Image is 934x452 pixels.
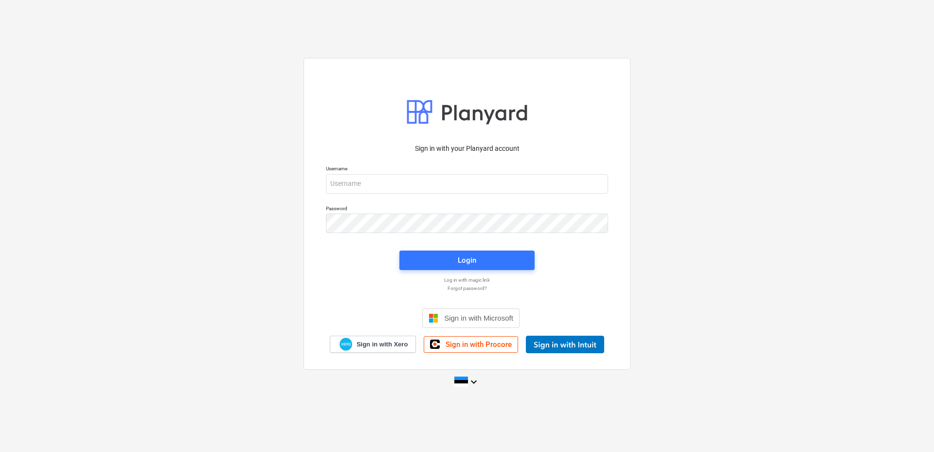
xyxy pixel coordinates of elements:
[429,313,438,323] img: Microsoft logo
[326,174,608,194] input: Username
[424,336,518,353] a: Sign in with Procore
[357,340,408,349] span: Sign in with Xero
[399,251,535,270] button: Login
[321,277,613,283] a: Log in with magic link
[326,205,608,214] p: Password
[446,340,512,349] span: Sign in with Procore
[458,254,476,267] div: Login
[321,285,613,291] a: Forgot password?
[468,376,480,388] i: keyboard_arrow_down
[340,338,352,351] img: Xero logo
[444,314,513,322] span: Sign in with Microsoft
[326,165,608,174] p: Username
[330,336,416,353] a: Sign in with Xero
[326,144,608,154] p: Sign in with your Planyard account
